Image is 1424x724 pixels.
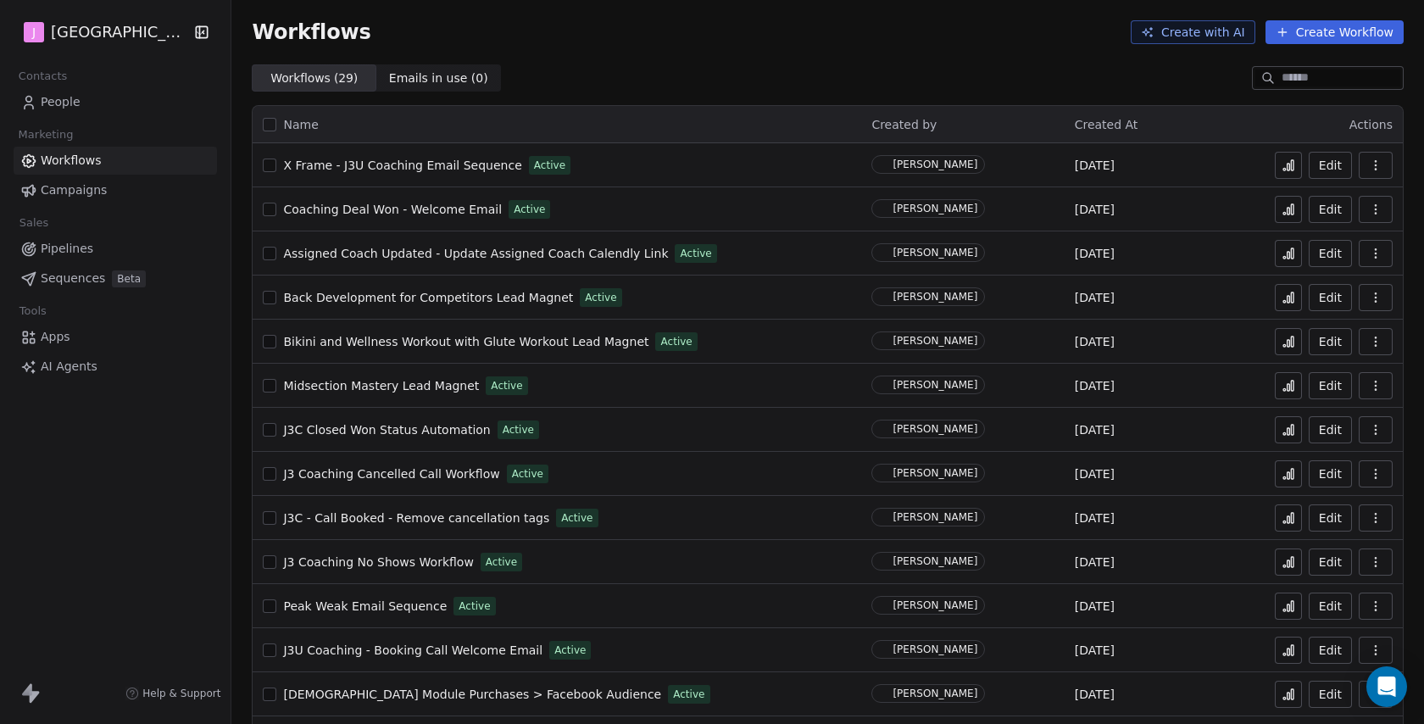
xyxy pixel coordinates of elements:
span: People [41,93,81,111]
span: Apps [41,328,70,346]
div: [PERSON_NAME] [893,643,977,655]
a: Back Development for Competitors Lead Magnet [283,289,573,306]
span: [DATE] [1075,598,1115,615]
span: Campaigns [41,181,107,199]
a: J3C - Call Booked - Remove cancellation tags [283,510,549,526]
a: SequencesBeta [14,265,217,292]
img: E [875,159,887,171]
span: J3C - Call Booked - Remove cancellation tags [283,511,549,525]
span: J3C Closed Won Status Automation [283,423,490,437]
a: Pipelines [14,235,217,263]
button: Edit [1309,416,1352,443]
img: E [875,203,887,215]
div: [PERSON_NAME] [893,291,977,303]
button: Edit [1309,240,1352,267]
span: Beta [112,270,146,287]
img: E [875,688,887,700]
a: J3 Coaching No Shows Workflow [283,554,473,571]
span: [DATE] [1075,642,1115,659]
span: Active [554,643,586,658]
span: J3 Coaching Cancelled Call Workflow [283,467,499,481]
span: Pipelines [41,240,93,258]
span: Coaching Deal Won - Welcome Email [283,203,502,216]
a: X Frame - J3U Coaching Email Sequence [283,157,521,174]
span: Name [283,116,318,134]
img: E [875,379,887,392]
img: E [875,555,887,568]
div: [PERSON_NAME] [893,555,977,567]
span: Contacts [11,64,75,89]
span: AI Agents [41,358,97,376]
span: Back Development for Competitors Lead Magnet [283,291,573,304]
img: E [875,247,887,259]
span: Actions [1349,118,1393,131]
span: Active [491,378,522,393]
button: J[GEOGRAPHIC_DATA] [20,18,183,47]
a: Edit [1309,504,1352,532]
span: J [32,24,36,41]
a: J3C Closed Won Status Automation [283,421,490,438]
a: Help & Support [125,687,220,700]
button: Edit [1309,460,1352,487]
span: [DATE] [1075,510,1115,526]
span: Active [459,599,490,614]
span: Active [660,334,692,349]
a: Workflows [14,147,217,175]
a: Bikini and Wellness Workout with Glute Workout Lead Magnet [283,333,648,350]
span: Active [673,687,704,702]
button: Edit [1309,328,1352,355]
button: Edit [1309,372,1352,399]
button: Edit [1309,593,1352,620]
span: [DATE] [1075,686,1115,703]
img: E [875,599,887,612]
div: [PERSON_NAME] [893,511,977,523]
a: Coaching Deal Won - Welcome Email [283,201,502,218]
a: [DEMOGRAPHIC_DATA] Module Purchases > Facebook Audience [283,686,661,703]
button: Create Workflow [1265,20,1404,44]
span: Sales [12,210,56,236]
span: [DATE] [1075,157,1115,174]
span: [DATE] [1075,245,1115,262]
span: [DATE] [1075,333,1115,350]
span: X Frame - J3U Coaching Email Sequence [283,159,521,172]
a: Campaigns [14,176,217,204]
img: E [875,423,887,436]
span: Active [680,246,711,261]
a: Peak Weak Email Sequence [283,598,447,615]
span: Assigned Coach Updated - Update Assigned Coach Calendly Link [283,247,668,260]
a: Apps [14,323,217,351]
a: J3 Coaching Cancelled Call Workflow [283,465,499,482]
button: Edit [1309,549,1352,576]
span: [DATE] [1075,465,1115,482]
span: Active [561,510,592,526]
span: Workflows [252,20,370,44]
div: [PERSON_NAME] [893,688,977,699]
div: Open Intercom Messenger [1366,666,1407,707]
img: E [875,511,887,524]
span: [DATE] [1075,289,1115,306]
a: J3U Coaching - Booking Call Welcome Email [283,642,542,659]
button: Create with AI [1131,20,1255,44]
button: Edit [1309,637,1352,664]
button: Edit [1309,196,1352,223]
span: [DATE] [1075,554,1115,571]
span: Emails in use ( 0 ) [389,70,488,87]
div: [PERSON_NAME] [893,379,977,391]
span: Workflows [41,152,102,170]
div: [PERSON_NAME] [893,467,977,479]
span: Marketing [11,122,81,148]
img: E [875,467,887,480]
img: E [875,291,887,304]
span: Active [486,554,517,570]
span: Active [585,290,616,305]
a: Edit [1309,152,1352,179]
button: Edit [1309,681,1352,708]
